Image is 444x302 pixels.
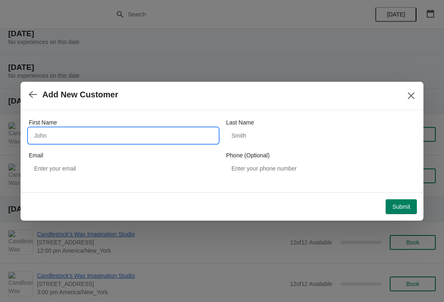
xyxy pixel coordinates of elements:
[29,128,218,143] input: John
[29,118,57,127] label: First Name
[226,118,254,127] label: Last Name
[42,90,118,99] h2: Add New Customer
[226,151,270,159] label: Phone (Optional)
[29,151,43,159] label: Email
[404,88,419,103] button: Close
[392,203,410,210] span: Submit
[386,199,417,214] button: Submit
[226,128,415,143] input: Smith
[29,161,218,176] input: Enter your email
[226,161,415,176] input: Enter your phone number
